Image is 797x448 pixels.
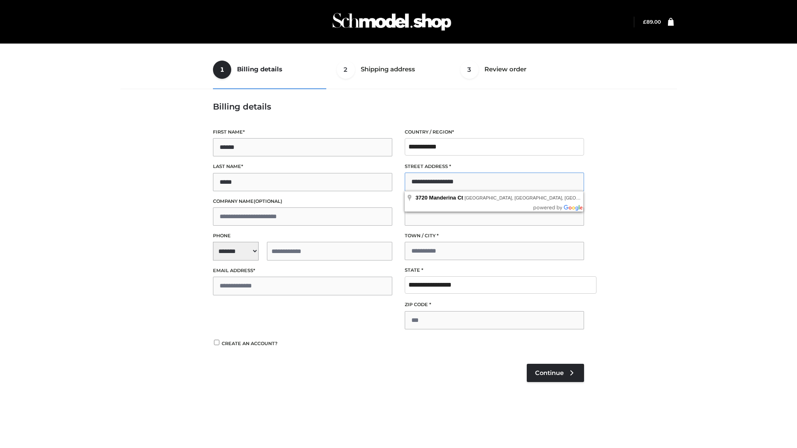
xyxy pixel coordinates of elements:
a: £89.00 [643,19,661,25]
span: Manderina Ct [429,195,463,201]
label: Country / Region [405,128,584,136]
img: Schmodel Admin 964 [330,5,454,38]
span: £ [643,19,646,25]
span: (optional) [254,198,282,204]
span: Create an account? [222,341,278,346]
span: [GEOGRAPHIC_DATA], [GEOGRAPHIC_DATA], [GEOGRAPHIC_DATA] [465,195,612,200]
label: First name [213,128,392,136]
span: 3720 [416,195,428,201]
label: State [405,266,584,274]
span: Continue [535,369,564,377]
label: Email address [213,267,392,275]
label: ZIP Code [405,301,584,309]
label: Street address [405,163,584,170]
label: Company name [213,197,392,205]
label: Phone [213,232,392,240]
bdi: 89.00 [643,19,661,25]
label: Town / City [405,232,584,240]
a: Continue [527,364,584,382]
label: Last name [213,163,392,170]
input: Create an account? [213,340,220,345]
h3: Billing details [213,102,584,112]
